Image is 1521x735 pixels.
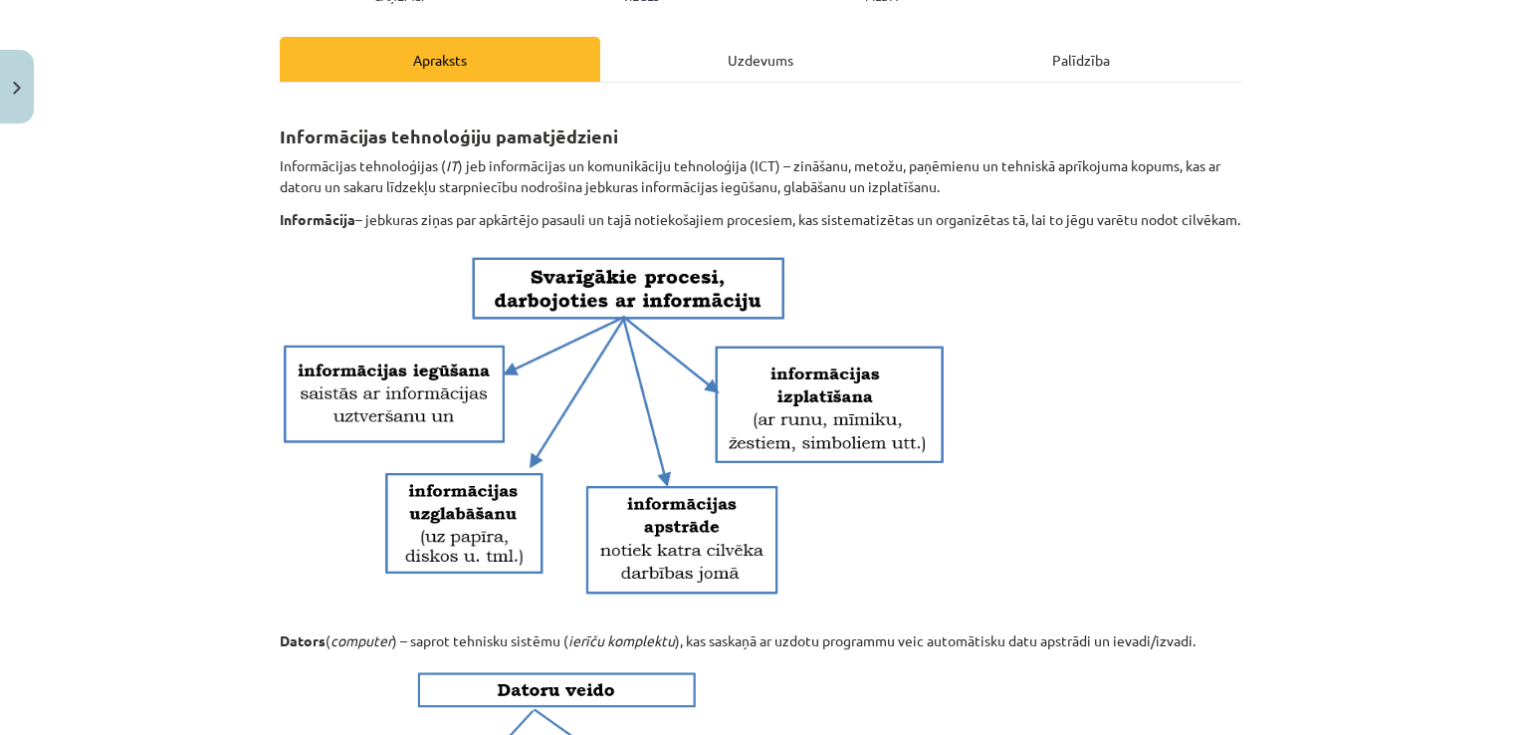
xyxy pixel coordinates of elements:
p: – jebkuras ziņas par apkārtējo pasauli un tajā notiekošajiem procesiem, kas sistematizētas un org... [280,209,1241,230]
div: Palīdzība [921,37,1241,82]
div: Uzdevums [600,37,921,82]
strong: Informācijas tehnoloģiju pamatjēdzieni [280,124,618,147]
em: IT [446,156,458,174]
em: computer [330,631,392,649]
strong: Informācija [280,210,355,228]
strong: Dators [280,631,326,649]
p: ( ) – saprot tehnisku sistēmu ( ), kas saskaņā ar uzdotu programmu veic automātisku datu apstrādi... [280,630,1241,651]
em: ierīču komplektu [568,631,675,649]
img: icon-close-lesson-0947bae3869378f0d4975bcd49f059093ad1ed9edebbc8119c70593378902aed.svg [13,82,21,95]
div: Apraksts [280,37,600,82]
p: Informācijas tehnoloģijas ( ) jeb informācijas un komunikāciju tehnoloģija (ICT) – zināšanu, meto... [280,155,1241,197]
